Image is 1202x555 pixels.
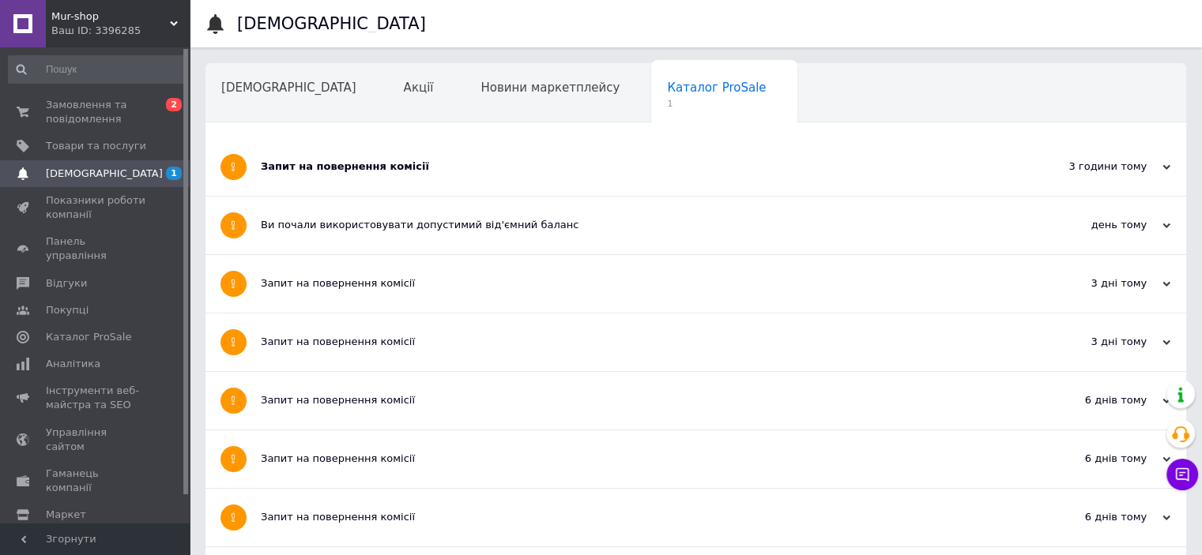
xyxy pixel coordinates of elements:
[1012,218,1170,232] div: день тому
[261,452,1012,466] div: Запит на повернення комісії
[1012,452,1170,466] div: 6 днів тому
[261,510,1012,524] div: Запит на повернення комісії
[46,276,87,291] span: Відгуки
[46,139,146,153] span: Товари та послуги
[221,81,356,95] span: [DEMOGRAPHIC_DATA]
[261,218,1012,232] div: Ви почали використовувати допустимий від'ємний баланс
[46,167,163,181] span: [DEMOGRAPHIC_DATA]
[46,357,100,371] span: Аналітика
[667,81,766,95] span: Каталог ProSale
[1012,335,1170,349] div: 3 дні тому
[1166,459,1198,490] button: Чат з покупцем
[46,426,146,454] span: Управління сайтом
[51,24,190,38] div: Ваш ID: 3396285
[46,384,146,412] span: Інструменти веб-майстра та SEO
[46,508,86,522] span: Маркет
[1012,276,1170,291] div: 3 дні тому
[166,98,182,111] span: 2
[46,234,146,263] span: Панель управління
[1012,393,1170,407] div: 6 днів тому
[261,335,1012,349] div: Запит на повернення комісії
[51,9,170,24] span: Mur-shop
[46,98,146,126] span: Замовлення та повідомлення
[261,159,1012,174] div: Запит на повернення комісії
[46,330,131,344] span: Каталог ProSale
[667,98,766,110] span: 1
[46,303,89,317] span: Покупці
[261,276,1012,291] div: Запит на повернення комісії
[404,81,434,95] span: Акції
[1012,159,1170,174] div: 3 години тому
[237,14,426,33] h1: [DEMOGRAPHIC_DATA]
[1012,510,1170,524] div: 6 днів тому
[46,193,146,222] span: Показники роботи компанії
[166,167,182,180] span: 1
[8,55,187,84] input: Пошук
[46,467,146,495] span: Гаманець компанії
[480,81,620,95] span: Новини маркетплейсу
[261,393,1012,407] div: Запит на повернення комісії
